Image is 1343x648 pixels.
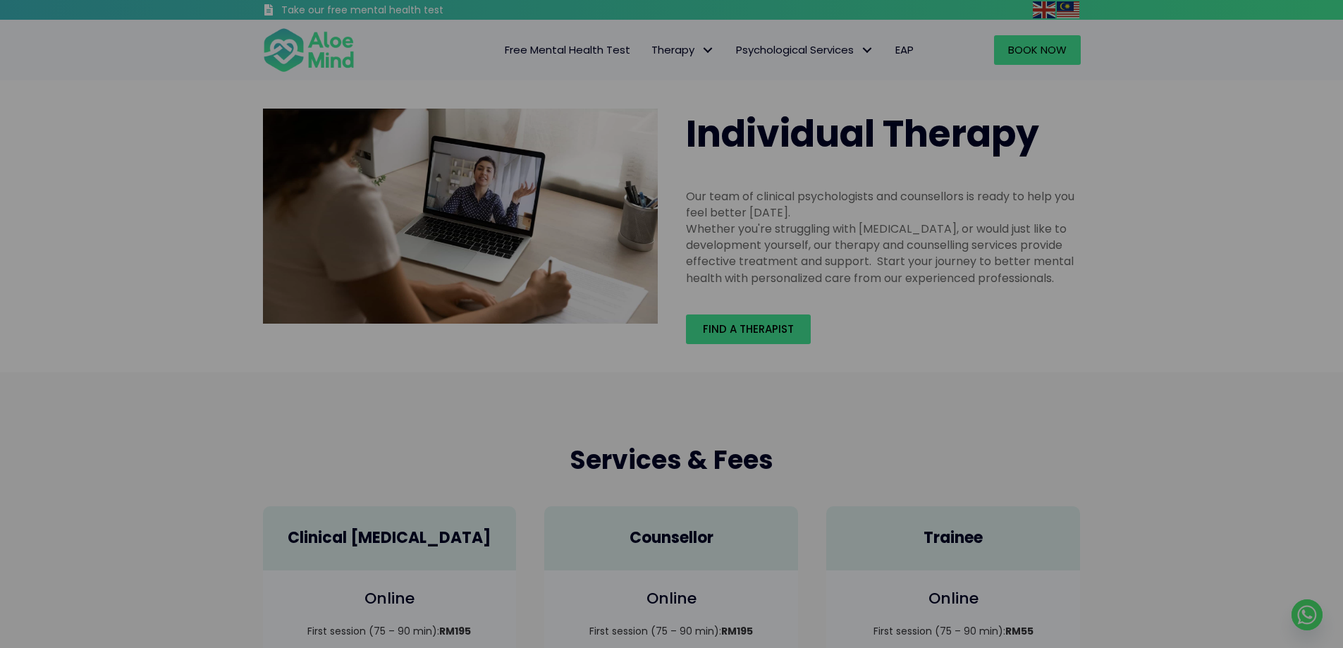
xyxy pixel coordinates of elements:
h4: Counsellor [558,527,784,549]
img: ms [1057,1,1079,18]
p: First session (75 – 90 min): [277,624,503,638]
a: Take our free mental health test [263,4,519,20]
img: Aloe mind Logo [263,27,355,73]
span: EAP [895,42,914,57]
h4: Clinical [MEDICAL_DATA] [277,527,503,549]
img: en [1033,1,1055,18]
span: Book Now [1008,42,1067,57]
p: First session (75 – 90 min): [840,624,1066,638]
span: Free Mental Health Test [505,42,630,57]
span: Individual Therapy [686,108,1039,159]
span: Therapy: submenu [698,40,718,61]
h4: Trainee [840,527,1066,549]
img: Therapy online individual [263,109,658,324]
a: EAP [885,35,924,65]
h3: Take our free mental health test [281,4,519,18]
a: English [1033,1,1057,18]
a: Book Now [994,35,1081,65]
strong: RM55 [1005,624,1034,638]
p: First session (75 – 90 min): [558,624,784,638]
a: Find a therapist [686,314,811,344]
a: Free Mental Health Test [494,35,641,65]
div: Our team of clinical psychologists and counsellors is ready to help you feel better [DATE]. [686,188,1081,221]
strong: RM195 [721,624,753,638]
div: Whether you're struggling with [MEDICAL_DATA], or would just like to development yourself, our th... [686,221,1081,286]
span: Psychological Services: submenu [857,40,878,61]
span: Therapy [651,42,715,57]
a: Malay [1057,1,1081,18]
h4: Online [558,588,784,610]
span: Services & Fees [570,442,773,478]
strong: RM195 [439,624,471,638]
h4: Online [840,588,1066,610]
nav: Menu [373,35,924,65]
a: Whatsapp [1292,599,1323,630]
a: TherapyTherapy: submenu [641,35,725,65]
span: Psychological Services [736,42,874,57]
span: Find a therapist [703,322,794,336]
h4: Online [277,588,503,610]
a: Psychological ServicesPsychological Services: submenu [725,35,885,65]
